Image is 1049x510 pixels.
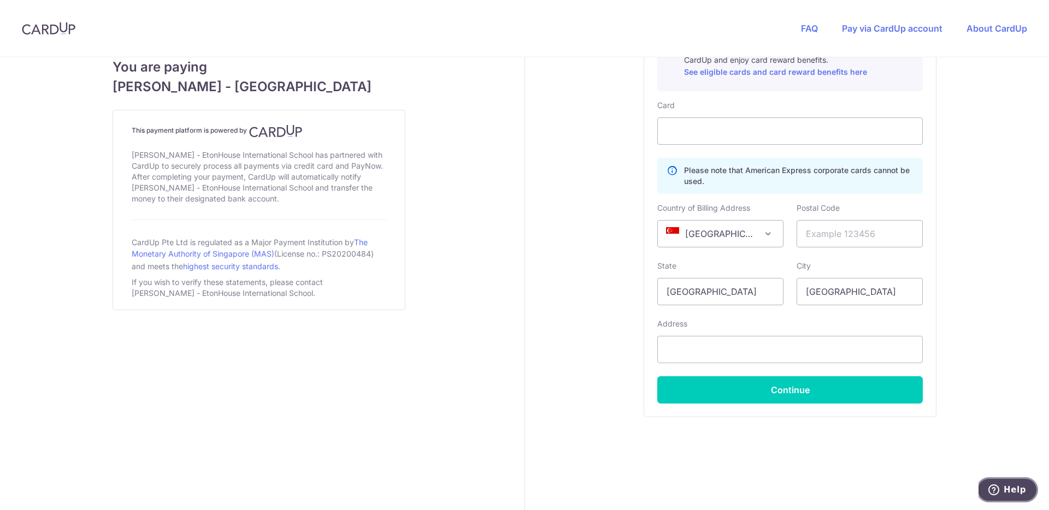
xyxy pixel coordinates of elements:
label: State [657,260,676,271]
p: Pay with your credit card for this and other payments on CardUp and enjoy card reward benefits. [684,44,914,79]
input: Example 123456 [797,220,923,247]
div: CardUp Pte Ltd is regulated as a Major Payment Institution by (License no.: PS20200484) and meets... [132,233,386,275]
span: Singapore [658,221,783,247]
label: City [797,260,811,271]
a: About CardUp [967,23,1027,34]
label: Card [657,100,675,111]
span: Singapore [657,220,783,247]
span: [PERSON_NAME] - [GEOGRAPHIC_DATA] [113,77,405,97]
a: See eligible cards and card reward benefits here [684,67,867,76]
img: CardUp [249,124,303,138]
iframe: Secure card payment input frame [667,124,914,138]
img: CardUp [22,22,75,35]
label: Postal Code [797,203,840,214]
button: Continue [657,376,923,404]
h4: This payment platform is powered by [132,124,386,138]
label: Address [657,318,687,329]
a: FAQ [801,23,818,34]
p: Please note that American Express corporate cards cannot be used. [684,165,914,187]
iframe: Opens a widget where you can find more information [979,477,1038,505]
label: Country of Billing Address [657,203,750,214]
div: [PERSON_NAME] - EtonHouse International School has partnered with CardUp to securely process all ... [132,147,386,206]
a: highest security standards [183,262,278,271]
span: You are paying [113,57,405,77]
div: If you wish to verify these statements, please contact [PERSON_NAME] - EtonHouse International Sc... [132,275,386,301]
a: Pay via CardUp account [842,23,942,34]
